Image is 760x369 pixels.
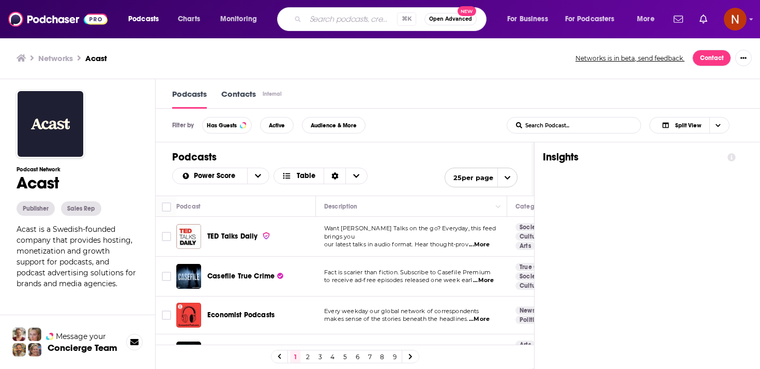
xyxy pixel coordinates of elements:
span: More [637,12,655,26]
a: Contact [692,50,731,66]
button: open menu [247,168,269,184]
span: Monitoring [220,12,257,26]
button: Publisher [17,201,55,216]
div: Categories [515,200,548,213]
a: TED Talks Daily [207,231,270,242]
button: Active [260,117,294,134]
button: Sales Rep [61,201,101,216]
input: Search podcasts, credits, & more... [306,11,397,27]
a: Culture [515,232,545,241]
img: User Profile [724,8,747,31]
span: Toggle select row [162,272,171,281]
span: 25 per page [445,170,493,186]
span: ...More [469,315,490,323]
h3: Filter by [172,122,194,129]
span: New [458,6,476,16]
span: Acast is a Swedish-founded company that provides hosting, monetization and growth support for pod... [17,225,136,288]
span: Has Guests [207,123,237,128]
span: Table [297,172,315,180]
div: Search podcasts, credits, & more... [287,7,496,31]
a: Economist Podcasts [207,310,275,320]
div: Podcast [176,200,201,213]
img: Podchaser - Follow, Share and Rate Podcasts [8,9,108,29]
a: 7 [364,350,375,363]
span: Every weekday our global network of correspondents [324,307,479,315]
a: ContactsInternal [221,89,283,109]
span: to receive ad-free episodes released one week earl [324,276,473,284]
button: Open AdvancedNew [424,13,477,25]
span: ⌘ K [397,12,416,26]
button: Choose View [273,168,368,184]
img: Acast logo [17,90,84,158]
span: TED Talks Daily [207,232,258,241]
span: For Podcasters [565,12,615,26]
h3: Networks [38,53,73,63]
button: Show profile menu [724,8,747,31]
span: Audience & More [311,123,357,128]
button: open menu [500,11,561,27]
h1: Acast [17,173,139,193]
a: Politics [515,316,544,324]
a: 4 [327,350,338,363]
img: Economist Podcasts [176,303,201,328]
button: Networks is in beta, send feedback. [572,54,688,63]
h1: Insights [543,151,719,164]
img: Jon Profile [12,343,26,357]
img: Sydney Profile [12,328,26,341]
span: Active [269,123,285,128]
a: True Crime [515,263,555,271]
h2: Choose View [649,117,743,134]
button: Choose View [649,117,729,134]
img: The Magnus Archives [176,342,201,366]
a: Culture [515,282,545,290]
img: TED Talks Daily [176,224,201,249]
a: Show notifications dropdown [670,10,687,28]
a: Arts [515,341,535,349]
button: Audience & More [302,117,366,134]
span: Podcasts [128,12,159,26]
img: Barbara Profile [28,343,41,357]
button: open menu [630,11,667,27]
span: Economist Podcasts [207,311,275,319]
a: Casefile True Crime [207,271,283,282]
button: Has Guests [202,117,252,134]
button: open menu [121,11,172,27]
a: Society [515,223,545,231]
span: Logged in as AdelNBM [724,8,747,31]
a: 9 [389,350,400,363]
span: Message your [56,331,106,342]
img: verified Badge [262,231,270,240]
button: open menu [558,11,630,27]
a: News [515,306,539,315]
span: Toggle select row [162,232,171,241]
span: Casefile True Crime [207,272,275,281]
button: Show More Button [735,50,752,66]
h1: Podcasts [172,151,518,164]
span: Fact is scarier than fiction. Subscribe to Casefile Premium [324,269,491,276]
span: makes sense of the stories beneath the headlines. [324,315,468,322]
a: 8 [377,350,387,363]
a: Podcasts [172,89,207,109]
a: Show notifications dropdown [695,10,711,28]
a: Society [515,272,545,281]
button: open menu [445,168,518,187]
span: ...More [469,241,490,249]
a: Charts [171,11,206,27]
span: ...More [473,276,494,285]
a: Acast [85,53,107,63]
span: Open Advanced [429,17,472,22]
img: Casefile True Crime [176,264,201,289]
a: 5 [340,350,350,363]
a: 6 [352,350,362,363]
button: open menu [173,172,247,180]
h2: Choose List sort [172,168,269,184]
div: Internal [263,91,282,97]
